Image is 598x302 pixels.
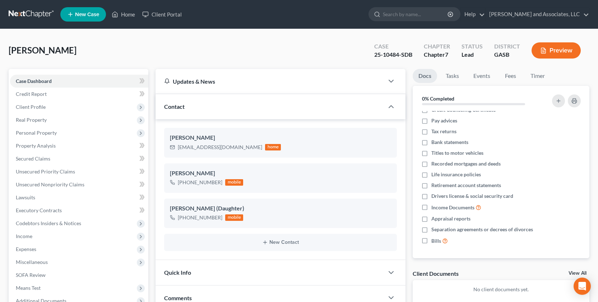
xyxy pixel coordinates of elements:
span: Tax returns [431,128,456,135]
div: Chapter [424,51,450,59]
div: Status [462,42,483,51]
a: Client Portal [139,8,185,21]
div: mobile [225,214,243,221]
p: No client documents yet. [418,286,584,293]
span: Miscellaneous [16,259,48,265]
div: District [494,42,520,51]
button: Preview [532,42,581,59]
a: Lawsuits [10,191,148,204]
span: Contact [164,103,185,110]
span: Income Documents [431,204,474,211]
a: Home [108,8,139,21]
input: Search by name... [383,8,449,21]
div: [EMAIL_ADDRESS][DOMAIN_NAME] [178,144,262,151]
span: New Case [75,12,99,17]
span: Quick Info [164,269,191,276]
a: Property Analysis [10,139,148,152]
div: home [265,144,281,150]
a: Case Dashboard [10,75,148,88]
span: Case Dashboard [16,78,52,84]
div: Client Documents [413,270,459,277]
a: Unsecured Priority Claims [10,165,148,178]
span: Expenses [16,246,36,252]
a: Timer [525,69,551,83]
div: [PHONE_NUMBER] [178,179,222,186]
span: Drivers license & social security card [431,192,513,200]
span: Bank statements [431,139,468,146]
span: Bills [431,237,441,245]
span: Recorded mortgages and deeds [431,160,501,167]
span: [PERSON_NAME] [9,45,77,55]
a: SOFA Review [10,269,148,282]
a: View All [569,271,587,276]
span: Retirement account statements [431,182,501,189]
span: 7 [445,51,448,58]
span: Separation agreements or decrees of divorces [431,226,533,233]
div: [PERSON_NAME] (Daughter) [170,204,391,213]
div: [PHONE_NUMBER] [178,214,222,221]
span: Client Profile [16,104,46,110]
div: [PERSON_NAME] [170,134,391,142]
div: Open Intercom Messenger [574,278,591,295]
span: Credit Report [16,91,47,97]
a: Events [468,69,496,83]
div: Case [374,42,412,51]
div: GASB [494,51,520,59]
div: mobile [225,179,243,186]
a: Tasks [440,69,465,83]
div: [PERSON_NAME] [170,169,391,178]
span: Means Test [16,285,41,291]
a: Credit Report [10,88,148,101]
span: Titles to motor vehicles [431,149,483,157]
span: Secured Claims [16,155,50,162]
button: New Contact [170,240,391,245]
span: Pay advices [431,117,457,124]
span: Real Property [16,117,47,123]
div: Updates & News [164,78,375,85]
div: Chapter [424,42,450,51]
span: Life insurance policies [431,171,481,178]
div: 25-10484-SDB [374,51,412,59]
a: Unsecured Nonpriority Claims [10,178,148,191]
span: Unsecured Nonpriority Claims [16,181,84,187]
span: Comments [164,294,192,301]
a: Fees [499,69,522,83]
span: Personal Property [16,130,57,136]
span: Unsecured Priority Claims [16,168,75,175]
a: Secured Claims [10,152,148,165]
span: Codebtors Insiders & Notices [16,220,81,226]
span: Income [16,233,32,239]
a: Executory Contracts [10,204,148,217]
span: SOFA Review [16,272,46,278]
a: Docs [413,69,437,83]
a: [PERSON_NAME] and Associates, LLC [486,8,589,21]
strong: 0% Completed [422,96,454,102]
span: Executory Contracts [16,207,62,213]
span: Appraisal reports [431,215,470,222]
span: Lawsuits [16,194,35,200]
span: Property Analysis [16,143,56,149]
div: Lead [462,51,483,59]
a: Help [461,8,485,21]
